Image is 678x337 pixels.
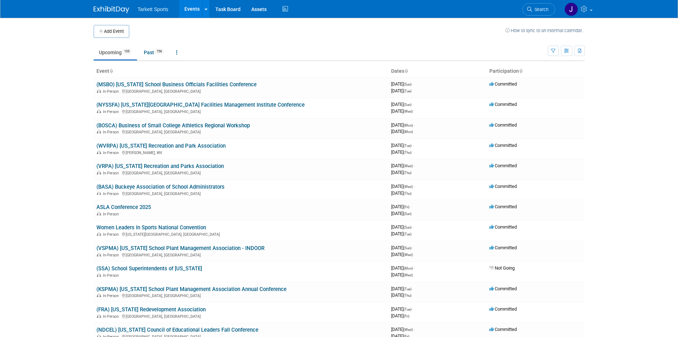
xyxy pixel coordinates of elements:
[489,327,517,332] span: Committed
[404,328,413,332] span: (Wed)
[404,205,409,209] span: (Fri)
[404,314,409,318] span: (Fri)
[103,150,121,155] span: In-Person
[103,171,121,175] span: In-Person
[404,103,411,107] span: (Sun)
[404,123,413,127] span: (Mon)
[97,314,101,318] img: In-Person Event
[487,65,585,77] th: Participation
[96,327,258,333] a: (NDCEL) [US_STATE] Council of Educational Leaders Fall Conference
[391,265,415,271] span: [DATE]
[404,266,413,270] span: (Mon)
[489,265,515,271] span: Not Going
[412,245,414,250] span: -
[103,273,121,278] span: In-Person
[489,122,517,128] span: Committed
[404,89,411,93] span: (Tue)
[391,224,414,230] span: [DATE]
[489,184,517,189] span: Committed
[96,143,226,149] a: (WVRPA) [US_STATE] Recreation and Park Association
[522,3,555,16] a: Search
[97,232,101,236] img: In-Person Event
[97,89,101,93] img: In-Person Event
[391,170,411,175] span: [DATE]
[391,163,415,168] span: [DATE]
[96,190,385,196] div: [GEOGRAPHIC_DATA], [GEOGRAPHIC_DATA]
[391,102,414,107] span: [DATE]
[410,204,411,209] span: -
[404,82,411,86] span: (Sun)
[404,171,411,175] span: (Thu)
[96,81,257,88] a: (MSBO) [US_STATE] School Business Officials Facilities Conference
[96,252,385,257] div: [GEOGRAPHIC_DATA], [GEOGRAPHIC_DATA]
[103,293,121,298] span: In-Person
[391,149,411,155] span: [DATE]
[404,253,413,257] span: (Wed)
[414,122,415,128] span: -
[489,163,517,168] span: Committed
[489,81,517,87] span: Committed
[103,314,121,319] span: In-Person
[391,306,414,312] span: [DATE]
[96,224,206,231] a: Women Leaders In Sports National Convention
[154,49,164,54] span: 756
[94,25,129,38] button: Add Event
[404,232,411,236] span: (Tue)
[96,245,264,251] a: (VSPMA) [US_STATE] School Plant Management Association - INDOOR
[404,150,411,154] span: (Thu)
[391,292,411,298] span: [DATE]
[412,306,414,312] span: -
[391,327,415,332] span: [DATE]
[96,149,385,155] div: [PERSON_NAME], WV
[505,28,585,33] a: How to sync to an external calendar...
[391,245,414,250] span: [DATE]
[109,68,113,74] a: Sort by Event Name
[391,129,413,134] span: [DATE]
[564,2,578,16] img: Jeff Meslow
[94,6,129,13] img: ExhibitDay
[96,306,206,313] a: (FRA) [US_STATE] Redevelopment Association
[412,143,414,148] span: -
[404,109,413,113] span: (Wed)
[96,88,385,94] div: [GEOGRAPHIC_DATA], [GEOGRAPHIC_DATA]
[138,46,169,59] a: Past756
[391,81,414,87] span: [DATE]
[96,204,151,210] a: ASLA Conference 2025
[391,143,414,148] span: [DATE]
[391,88,411,93] span: [DATE]
[412,286,414,291] span: -
[96,265,202,272] a: (SSA) School Superintendents of [US_STATE]
[391,204,411,209] span: [DATE]
[412,224,414,230] span: -
[96,108,385,114] div: [GEOGRAPHIC_DATA], [GEOGRAPHIC_DATA]
[103,109,121,114] span: In-Person
[97,150,101,154] img: In-Person Event
[391,231,411,236] span: [DATE]
[103,192,121,196] span: In-Person
[404,307,411,311] span: (Tue)
[391,272,413,277] span: [DATE]
[404,68,408,74] a: Sort by Start Date
[96,102,305,108] a: (NYSSFA) [US_STATE][GEOGRAPHIC_DATA] Facilities Management Institute Conference
[414,163,415,168] span: -
[97,293,101,297] img: In-Person Event
[404,273,413,277] span: (Wed)
[103,253,121,257] span: In-Person
[391,211,411,216] span: [DATE]
[96,122,250,129] a: (BOSCA) Business of Small College Athletics Regional Workshop
[96,129,385,134] div: [GEOGRAPHIC_DATA], [GEOGRAPHIC_DATA]
[391,108,413,114] span: [DATE]
[391,122,415,128] span: [DATE]
[388,65,487,77] th: Dates
[404,192,411,195] span: (Thu)
[122,49,132,54] span: 105
[391,313,409,318] span: [DATE]
[412,102,414,107] span: -
[404,185,413,189] span: (Wed)
[391,190,411,196] span: [DATE]
[404,212,411,216] span: (Sun)
[532,7,548,12] span: Search
[103,212,121,216] span: In-Person
[519,68,522,74] a: Sort by Participation Type
[404,287,411,291] span: (Tue)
